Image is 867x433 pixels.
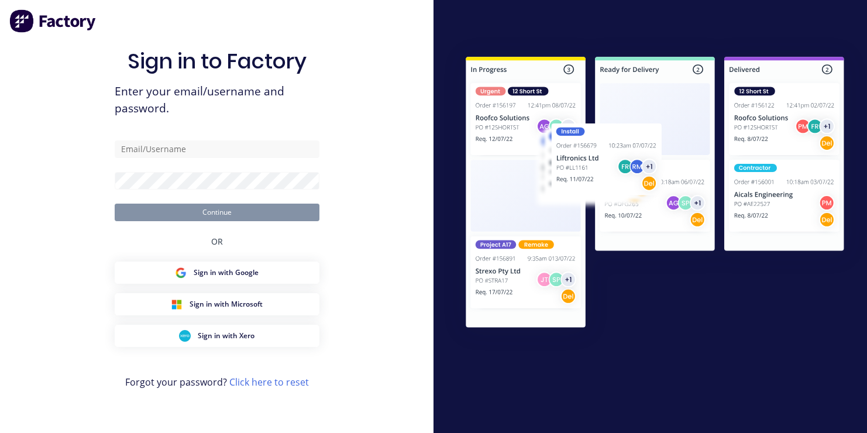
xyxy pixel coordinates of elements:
[179,330,191,342] img: Xero Sign in
[115,325,319,347] button: Xero Sign inSign in with Xero
[115,140,319,158] input: Email/Username
[115,262,319,284] button: Google Sign inSign in with Google
[125,375,309,389] span: Forgot your password?
[190,299,263,310] span: Sign in with Microsoft
[175,267,187,279] img: Google Sign in
[211,221,223,262] div: OR
[115,293,319,315] button: Microsoft Sign inSign in with Microsoft
[194,267,259,278] span: Sign in with Google
[171,298,183,310] img: Microsoft Sign in
[115,83,319,117] span: Enter your email/username and password.
[128,49,307,74] h1: Sign in to Factory
[443,36,867,352] img: Sign in
[229,376,309,389] a: Click here to reset
[115,204,319,221] button: Continue
[198,331,254,341] span: Sign in with Xero
[9,9,97,33] img: Factory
